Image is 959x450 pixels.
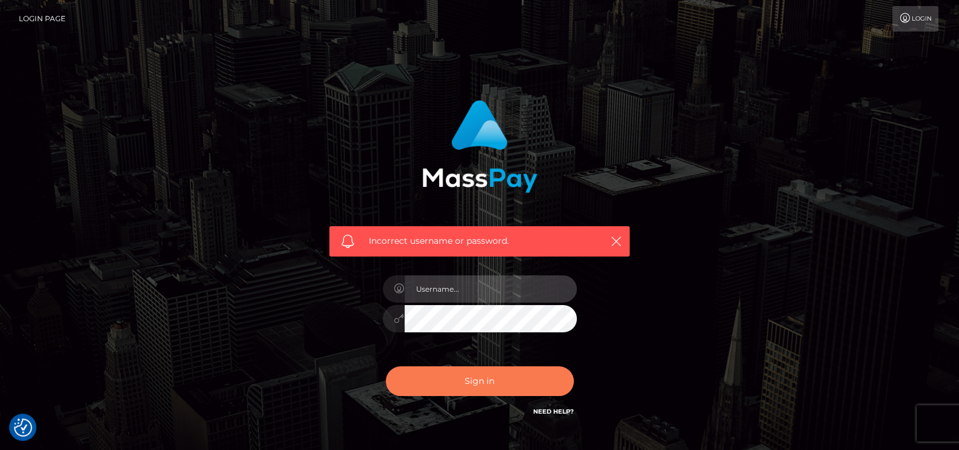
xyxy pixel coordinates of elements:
a: Login [892,6,938,32]
a: Login Page [19,6,66,32]
a: Need Help? [533,408,574,415]
img: Revisit consent button [14,418,32,437]
img: MassPay Login [422,100,537,193]
button: Consent Preferences [14,418,32,437]
button: Sign in [386,366,574,396]
input: Username... [405,275,577,303]
span: Incorrect username or password. [369,235,590,247]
